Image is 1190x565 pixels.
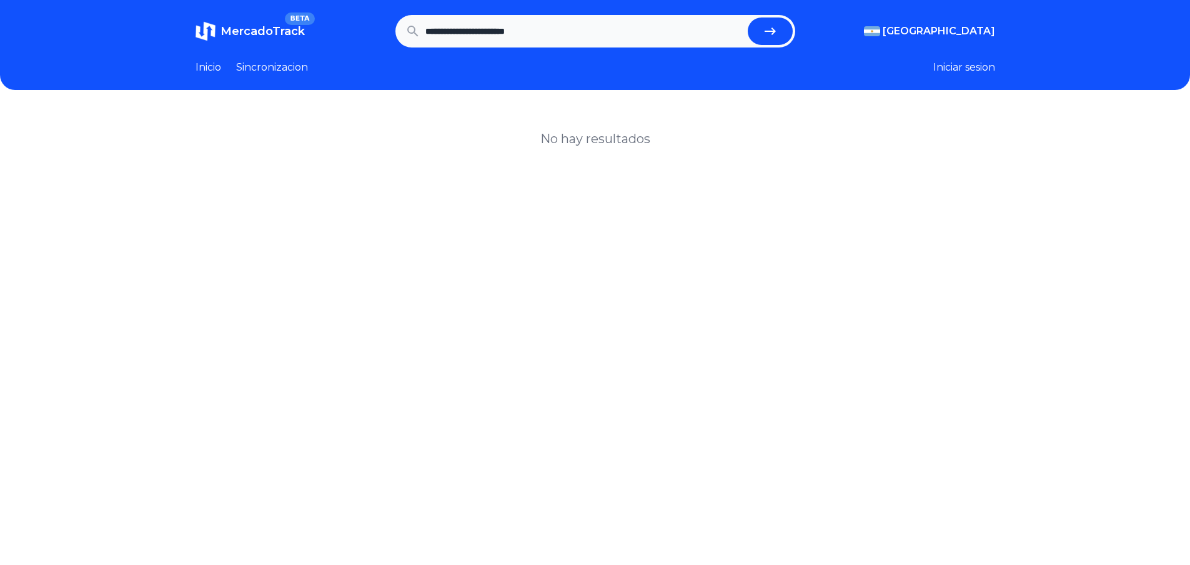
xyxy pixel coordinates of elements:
h1: No hay resultados [540,130,650,147]
a: MercadoTrackBETA [196,21,305,41]
span: MercadoTrack [221,24,305,38]
span: BETA [285,12,314,25]
button: [GEOGRAPHIC_DATA] [864,24,995,39]
a: Sincronizacion [236,60,308,75]
span: [GEOGRAPHIC_DATA] [883,24,995,39]
a: Inicio [196,60,221,75]
img: MercadoTrack [196,21,216,41]
button: Iniciar sesion [933,60,995,75]
img: Argentina [864,26,880,36]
